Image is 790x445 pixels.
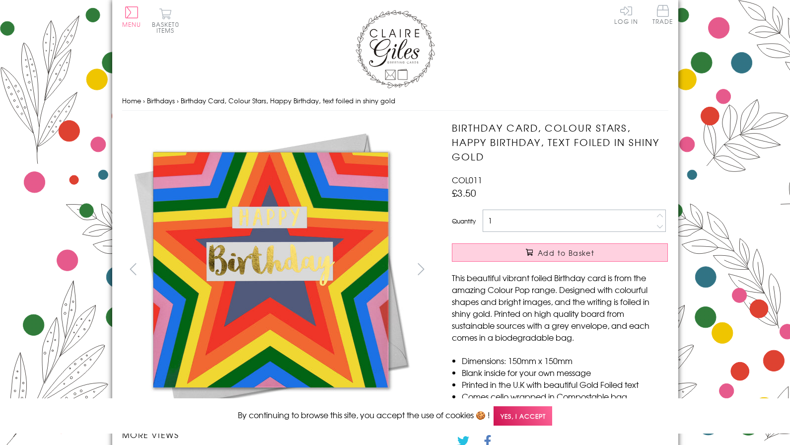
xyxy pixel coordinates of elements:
[452,186,476,200] span: £3.50
[181,96,395,105] span: Birthday Card, Colour Stars, Happy Birthday, text foiled in shiny gold
[452,174,482,186] span: COL011
[652,5,673,26] a: Trade
[462,355,668,367] li: Dimensions: 150mm x 150mm
[122,258,144,280] button: prev
[652,5,673,24] span: Trade
[122,429,432,441] h3: More views
[156,20,179,35] span: 0 items
[452,217,476,225] label: Quantity
[538,248,594,258] span: Add to Basket
[494,406,552,426] span: Yes, I accept
[432,121,730,419] img: Birthday Card, Colour Stars, Happy Birthday, text foiled in shiny gold
[122,121,420,419] img: Birthday Card, Colour Stars, Happy Birthday, text foiled in shiny gold
[356,10,435,88] img: Claire Giles Greetings Cards
[462,378,668,390] li: Printed in the U.K with beautiful Gold Foiled text
[462,390,668,402] li: Comes cello wrapped in Compostable bag
[452,121,668,163] h1: Birthday Card, Colour Stars, Happy Birthday, text foiled in shiny gold
[177,96,179,105] span: ›
[122,20,142,29] span: Menu
[462,367,668,378] li: Blank inside for your own message
[122,6,142,27] button: Menu
[122,91,668,111] nav: breadcrumbs
[147,96,175,105] a: Birthdays
[614,5,638,24] a: Log In
[410,258,432,280] button: next
[143,96,145,105] span: ›
[452,272,668,343] p: This beautiful vibrant foiled Birthday card is from the amazing Colour Pop range. Designed with c...
[122,96,141,105] a: Home
[452,243,668,262] button: Add to Basket
[152,8,179,33] button: Basket0 items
